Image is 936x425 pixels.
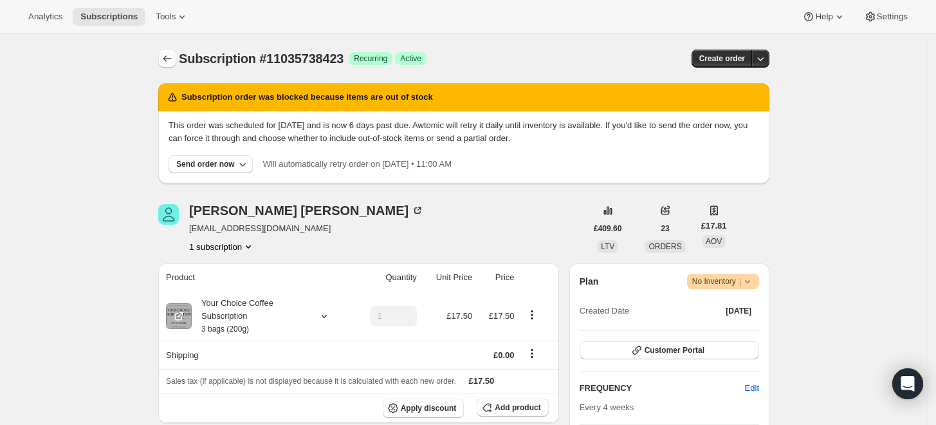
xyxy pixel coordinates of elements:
[21,8,70,26] button: Analytics
[701,220,727,232] span: £17.81
[601,242,614,251] span: LTV
[158,204,179,225] span: Colin Richardson
[383,399,464,418] button: Apply discount
[692,275,754,288] span: No Inventory
[401,403,457,413] span: Apply discount
[469,376,495,386] span: £17.50
[586,220,629,238] button: £409.60
[80,12,138,22] span: Subscriptions
[189,240,255,253] button: Product actions
[726,306,751,316] span: [DATE]
[692,50,753,68] button: Create order
[645,345,704,355] span: Customer Portal
[794,8,853,26] button: Help
[856,8,915,26] button: Settings
[706,237,722,246] span: AOV
[653,220,677,238] button: 23
[594,223,621,234] span: £409.60
[877,12,908,22] span: Settings
[166,303,192,329] img: product img
[493,350,515,360] span: £0.00
[192,297,307,335] div: Your Choice Coffee Subscription
[158,50,176,68] button: Subscriptions
[739,276,741,287] span: |
[495,402,540,413] span: Add product
[156,12,176,22] span: Tools
[476,263,518,292] th: Price
[166,377,456,386] span: Sales tax (if applicable) is not displayed because it is calculated with each new order.
[580,382,745,395] h2: FREQUENCY
[354,53,387,64] span: Recurring
[648,242,681,251] span: ORDERS
[201,325,249,334] small: 3 bags (200g)
[176,159,235,169] div: Send order now
[580,275,599,288] h2: Plan
[745,382,759,395] span: Edit
[580,402,634,412] span: Every 4 weeks
[73,8,145,26] button: Subscriptions
[263,158,452,171] p: Will automatically retry order on [DATE] • 11:00 AM
[189,222,424,235] span: [EMAIL_ADDRESS][DOMAIN_NAME]
[189,204,424,217] div: [PERSON_NAME] [PERSON_NAME]
[737,378,767,399] button: Edit
[421,263,476,292] th: Unit Price
[580,341,759,359] button: Customer Portal
[158,263,352,292] th: Product
[522,308,542,322] button: Product actions
[699,53,745,64] span: Create order
[158,341,352,369] th: Shipping
[718,302,759,320] button: [DATE]
[352,263,421,292] th: Quantity
[522,346,542,361] button: Shipping actions
[148,8,196,26] button: Tools
[661,223,669,234] span: 23
[477,399,548,417] button: Add product
[892,368,923,399] div: Open Intercom Messenger
[181,91,433,104] h2: Subscription order was blocked because items are out of stock
[446,311,472,321] span: £17.50
[169,119,759,145] p: This order was scheduled for [DATE] and is now 6 days past due. Awtomic will retry it daily until...
[179,52,344,66] span: Subscription #11035738423
[400,53,421,64] span: Active
[815,12,832,22] span: Help
[489,311,515,321] span: £17.50
[580,305,629,317] span: Created Date
[169,155,253,173] button: Send order now
[28,12,62,22] span: Analytics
